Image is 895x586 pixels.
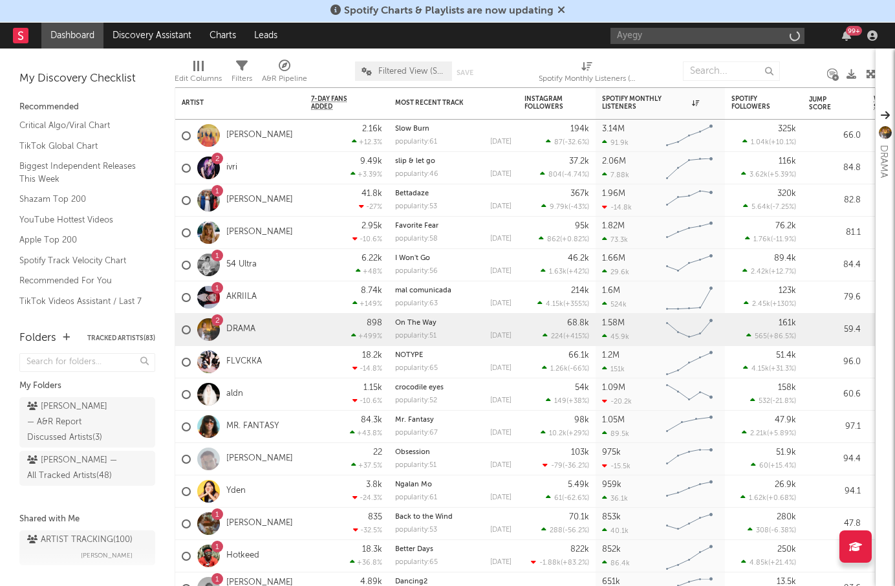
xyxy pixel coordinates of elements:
div: ( ) [742,138,796,146]
div: A&R Pipeline [262,55,307,92]
a: [PERSON_NAME] — All Tracked Artists(48) [19,451,155,486]
a: aldn [226,389,243,400]
div: Recommended [19,100,155,115]
span: 60 [759,462,768,470]
a: DRAMA [226,324,255,335]
div: Bettadaze [395,190,512,197]
div: 6.22k [361,254,382,263]
button: Save [457,69,473,76]
div: 36.1k [602,494,628,503]
div: slip & let go [395,158,512,165]
div: 22 [373,448,382,457]
a: Charts [200,23,245,49]
div: Filters [232,55,252,92]
span: -36.2 % [565,462,587,470]
span: +29 % [568,430,587,437]
span: 4.15k [751,365,769,373]
div: 82.8 [809,193,861,208]
span: 804 [548,171,562,179]
div: popularity: 63 [395,300,438,307]
div: 59.4 [809,322,861,338]
a: Recommended For You [19,274,142,288]
div: Filters [232,71,252,87]
input: Search... [683,61,780,81]
div: -10.6 % [352,396,382,405]
a: FLVCKKA [226,356,262,367]
div: popularity: 51 [395,332,437,340]
div: Instagram Followers [524,95,570,111]
span: -4.74 % [564,171,587,179]
div: ( ) [546,494,589,502]
span: 532 [759,398,770,405]
div: 1.2M [602,351,620,360]
div: Ngalan Mo [395,481,512,488]
a: Dancing2 [395,578,427,585]
div: Edit Columns [175,55,222,92]
span: 2.21k [750,430,767,437]
a: Favorite Fear [395,222,438,230]
div: ( ) [746,332,796,340]
div: 325k [778,125,796,133]
div: popularity: 56 [395,268,438,275]
a: TikTok Videos Assistant / Last 7 Days - Top [19,294,142,321]
svg: Chart title [660,120,718,152]
span: -11.9 % [773,236,794,243]
div: 73.3k [602,235,628,244]
a: Bettadaze [395,190,429,197]
div: ( ) [742,267,796,276]
a: [PERSON_NAME] [226,518,293,529]
div: 9.49k [360,157,382,166]
svg: Chart title [660,411,718,443]
span: 5.64k [751,204,770,211]
span: +415 % [565,333,587,340]
div: 1.15k [363,384,382,392]
div: 1.96M [602,190,625,198]
div: Shared with Me [19,512,155,527]
div: 84.4 [809,257,861,273]
a: Yden [226,486,246,497]
a: [PERSON_NAME] [226,227,293,238]
div: 46.2k [568,254,589,263]
div: ( ) [543,332,589,340]
div: 898 [367,319,382,327]
div: 94.4 [809,451,861,467]
div: [PERSON_NAME] — All Tracked Artists ( 48 ) [27,453,118,484]
div: ( ) [748,526,796,534]
div: DRAMA [876,145,891,178]
a: Leads [245,23,286,49]
svg: Chart title [660,475,718,508]
div: 51.9k [776,448,796,457]
div: Edit Columns [175,71,222,87]
div: ( ) [546,138,589,146]
span: 1.26k [550,365,568,373]
div: 89.4k [774,254,796,263]
div: 524k [602,300,627,309]
button: 99+ [842,30,851,41]
a: ivri [226,162,237,173]
div: 7.88k [602,171,629,179]
div: 37.2k [569,157,589,166]
span: +31.3 % [771,365,794,373]
div: [DATE] [490,494,512,501]
div: 975k [602,448,621,457]
div: +37.5 % [351,461,382,470]
div: Obsession [395,449,512,456]
div: popularity: 46 [395,171,438,178]
div: popularity: 53 [395,526,437,534]
div: +43.8 % [350,429,382,437]
div: Jump Score [809,96,841,111]
div: 2.95k [361,222,382,230]
div: +149 % [352,299,382,308]
div: 3.8k [366,481,382,489]
div: ( ) [741,170,796,179]
div: 40.1k [602,526,629,535]
svg: Chart title [660,443,718,475]
div: ( ) [539,235,589,243]
div: 66.1k [568,351,589,360]
span: -43 % [570,204,587,211]
div: 60.6 [809,387,861,402]
a: AKRIILA [226,292,257,303]
div: 161k [779,319,796,327]
div: 89.5k [602,429,629,438]
a: Back to the Wind [395,514,453,521]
